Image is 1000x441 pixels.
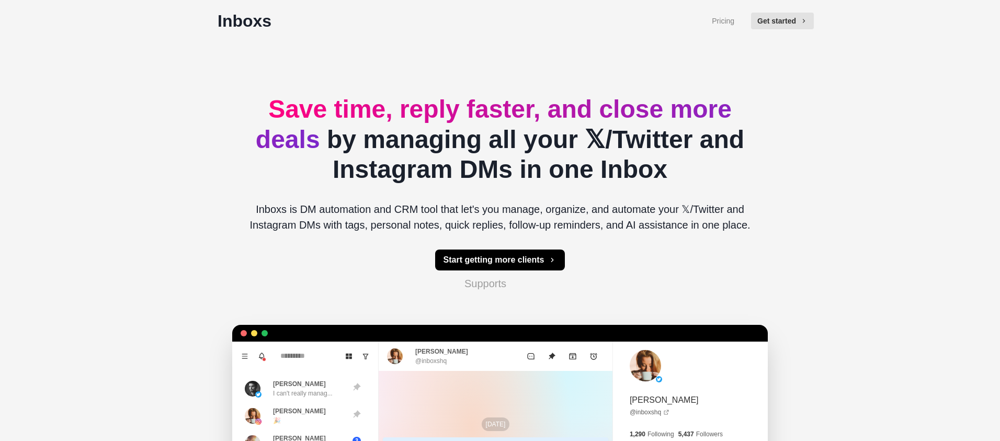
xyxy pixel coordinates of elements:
img: picture [656,376,662,382]
button: Get started [751,13,814,29]
p: 1,290 [630,429,645,439]
p: [PERSON_NAME] [630,394,699,406]
p: I can't really manag... [273,389,333,398]
img: picture [255,391,262,398]
p: [PERSON_NAME] [273,406,326,416]
img: picture [245,381,260,397]
p: Followers [696,429,723,439]
button: Add reminder [583,346,604,367]
a: logoInboxs [186,8,271,33]
img: picture [245,408,260,424]
p: [PERSON_NAME] [415,347,468,356]
h2: by managing all your 𝕏/Twitter and Instagram DMs in one Inbox [241,94,759,185]
button: Menu [236,348,253,365]
a: @inboxshq [630,408,669,417]
p: @inboxshq [415,356,447,366]
button: Archive [562,346,583,367]
p: Inboxs is DM automation and CRM tool that let's you manage, organize, and automate your 𝕏/Twitter... [241,201,759,233]
button: Board View [340,348,357,365]
p: 5,437 [678,429,694,439]
p: Supports [464,276,506,291]
button: Start getting more clients [435,250,565,270]
img: # [525,278,536,289]
img: picture [630,350,661,381]
button: Notifications [253,348,270,365]
p: 🎉 [273,416,281,425]
p: Inboxs [218,8,271,33]
button: Mark as unread [520,346,541,367]
img: # [510,278,521,289]
img: logo [186,10,208,32]
span: Save time, reply faster, and close more deals [256,95,732,153]
p: Following [647,429,674,439]
button: Unpin [541,346,562,367]
p: [DATE] [482,417,510,431]
a: Pricing [712,16,734,27]
img: picture [387,348,403,364]
img: picture [255,419,262,425]
button: Show unread conversations [357,348,374,365]
p: [PERSON_NAME] [273,379,326,389]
